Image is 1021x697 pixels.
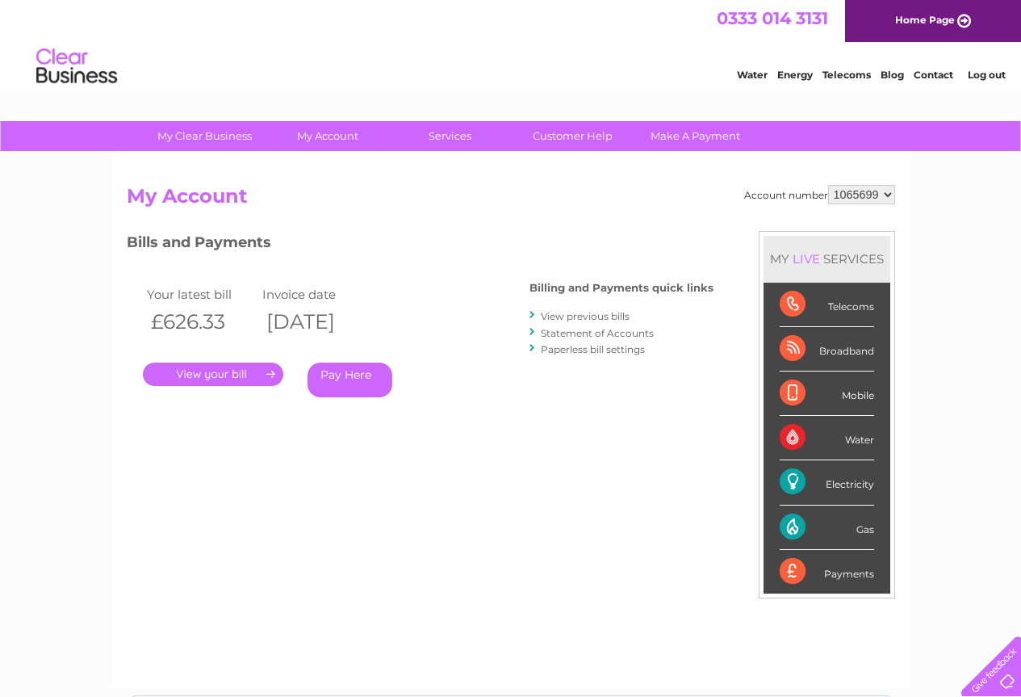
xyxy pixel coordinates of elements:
[629,121,762,151] a: Make A Payment
[780,550,874,594] div: Payments
[383,121,517,151] a: Services
[36,42,118,91] img: logo.png
[780,372,874,416] div: Mobile
[780,460,874,505] div: Electricity
[789,251,823,267] div: LIVE
[541,327,654,339] a: Statement of Accounts
[529,282,713,294] h4: Billing and Payments quick links
[541,310,630,322] a: View previous bills
[541,343,645,355] a: Paperless bill settings
[127,231,713,259] h3: Bills and Payments
[737,69,768,81] a: Water
[914,69,953,81] a: Contact
[127,185,895,216] h2: My Account
[261,121,394,151] a: My Account
[506,121,639,151] a: Customer Help
[764,236,890,282] div: MY SERVICES
[780,416,874,460] div: Water
[130,9,893,78] div: Clear Business is a trading name of Verastar Limited (registered in [GEOGRAPHIC_DATA] No. 3667643...
[780,506,874,550] div: Gas
[143,283,259,305] td: Your latest bill
[780,283,874,327] div: Telecoms
[258,305,375,338] th: [DATE]
[143,363,283,386] a: .
[780,327,874,372] div: Broadband
[968,69,1006,81] a: Log out
[143,305,259,338] th: £626.33
[308,363,392,397] a: Pay Here
[744,185,895,204] div: Account number
[258,283,375,305] td: Invoice date
[717,8,828,28] a: 0333 014 3131
[822,69,871,81] a: Telecoms
[881,69,904,81] a: Blog
[138,121,271,151] a: My Clear Business
[777,69,813,81] a: Energy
